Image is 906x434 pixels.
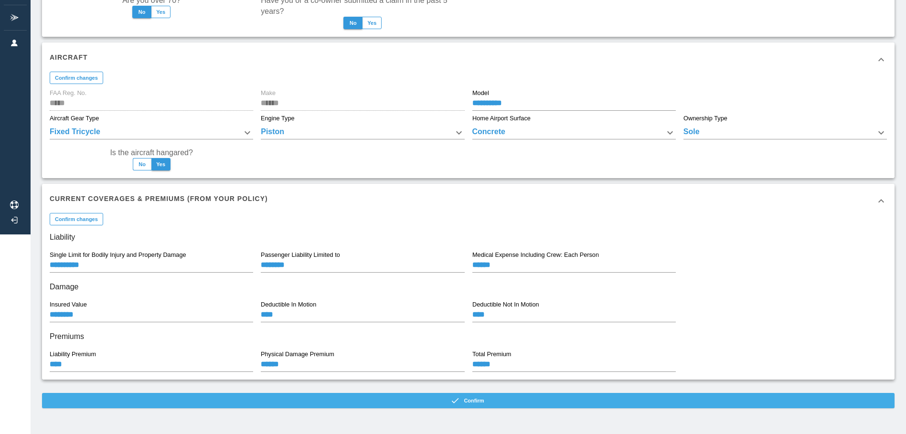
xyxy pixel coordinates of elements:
button: Confirm changes [50,72,103,84]
label: Liability Premium [50,350,96,359]
div: Piston [261,126,464,139]
label: Deductible In Motion [261,300,316,309]
button: No [132,6,151,18]
label: Home Airport Surface [472,114,531,123]
h6: Current Coverages & Premiums (from your policy) [50,193,268,204]
div: Sole [683,126,887,139]
label: Insured Value [50,300,87,309]
label: Single Limit for Bodily Injury and Property Damage [50,251,186,259]
button: Yes [362,17,382,29]
button: Yes [151,6,171,18]
div: Current Coverages & Premiums (from your policy) [42,184,895,218]
label: Aircraft Gear Type [50,114,99,123]
label: Medical Expense Including Crew: Each Person [472,251,599,259]
label: Model [472,89,489,97]
label: Deductible Not In Motion [472,300,539,309]
label: Engine Type [261,114,295,123]
h6: Premiums [50,330,887,343]
h6: Aircraft [50,52,88,63]
h6: Liability [50,231,887,244]
label: Total Premium [472,350,511,359]
div: Fixed Tricycle [50,126,253,139]
button: No [343,17,362,29]
label: Make [261,89,276,97]
button: No [133,158,152,170]
label: Physical Damage Premium [261,350,334,359]
label: FAA Reg. No. [50,89,86,97]
h6: Damage [50,280,887,294]
button: Confirm changes [50,213,103,225]
button: Yes [151,158,171,170]
div: Concrete [472,126,676,139]
label: Is the aircraft hangared? [110,147,192,158]
label: Ownership Type [683,114,727,123]
button: Confirm [42,393,895,408]
div: Aircraft [42,42,895,77]
label: Passenger Liability Limited to [261,251,340,259]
